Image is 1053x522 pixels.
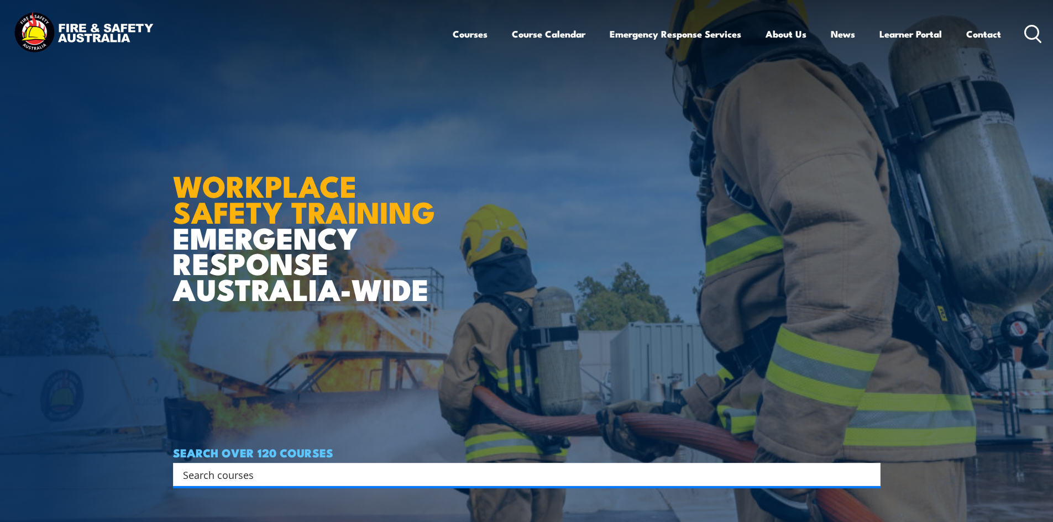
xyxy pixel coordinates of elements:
[453,19,488,49] a: Courses
[831,19,855,49] a: News
[766,19,806,49] a: About Us
[966,19,1001,49] a: Contact
[185,467,858,482] form: Search form
[861,467,877,482] button: Search magnifier button
[173,145,443,302] h1: EMERGENCY RESPONSE AUSTRALIA-WIDE
[879,19,942,49] a: Learner Portal
[183,466,856,483] input: Search input
[173,446,881,458] h4: SEARCH OVER 120 COURSES
[512,19,585,49] a: Course Calendar
[173,162,435,234] strong: WORKPLACE SAFETY TRAINING
[610,19,741,49] a: Emergency Response Services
